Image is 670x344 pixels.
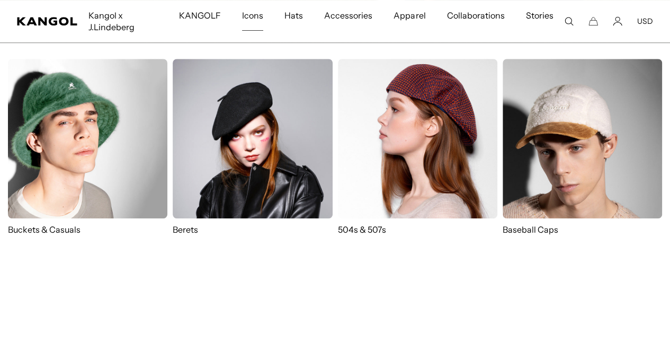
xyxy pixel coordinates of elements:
[503,224,662,235] p: Baseball Caps
[564,16,574,26] summary: Search here
[613,16,622,26] a: Account
[338,59,497,235] a: 504s & 507s
[8,59,167,235] a: Buckets & Casuals
[173,224,332,235] p: Berets
[588,16,598,26] button: Cart
[503,59,662,246] a: Baseball Caps
[637,16,653,26] button: USD
[173,59,332,235] a: Berets
[338,224,497,235] p: 504s & 507s
[17,17,78,25] a: Kangol
[8,224,167,235] p: Buckets & Casuals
